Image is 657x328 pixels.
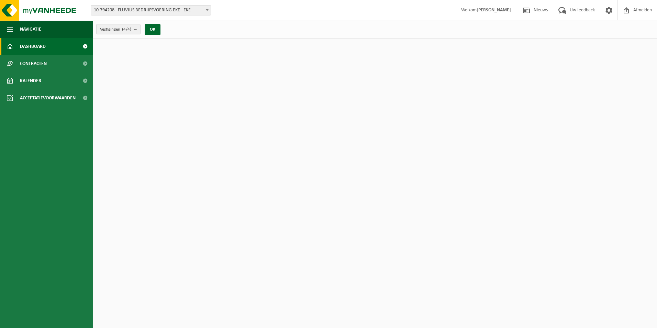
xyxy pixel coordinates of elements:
button: OK [145,24,160,35]
button: Vestigingen(4/4) [96,24,141,34]
span: Kalender [20,72,41,89]
span: Contracten [20,55,47,72]
span: Acceptatievoorwaarden [20,89,76,107]
count: (4/4) [122,27,131,32]
span: Navigatie [20,21,41,38]
span: Vestigingen [100,24,131,35]
span: 10-794208 - FLUVIUS BEDRIJFSVOERING EKE - EKE [91,6,211,15]
span: Dashboard [20,38,46,55]
strong: [PERSON_NAME] [477,8,511,13]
